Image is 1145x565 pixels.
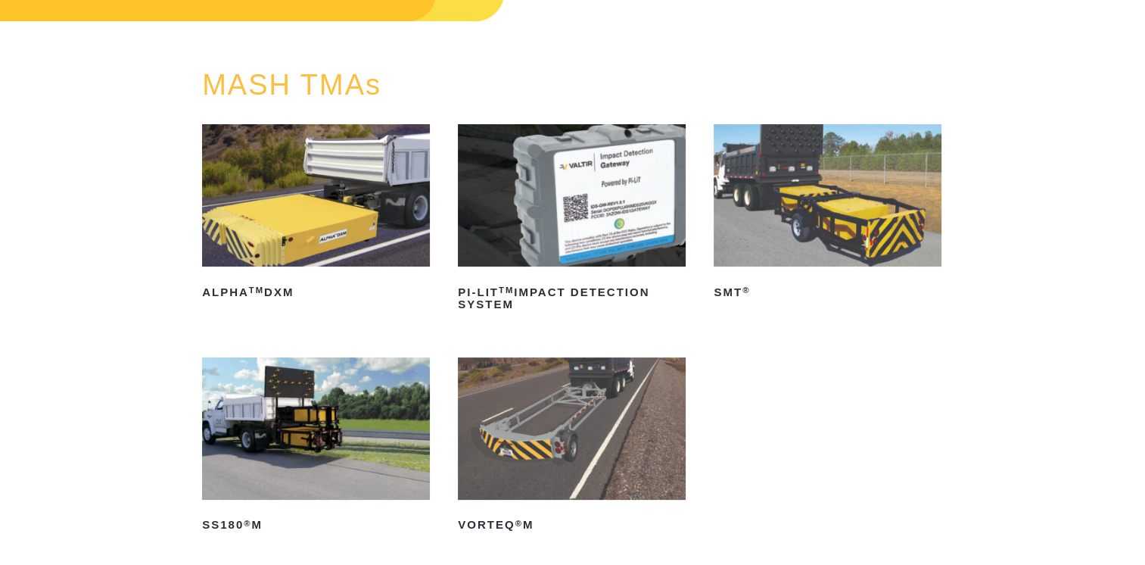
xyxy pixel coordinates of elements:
a: ALPHATMDXM [202,124,430,304]
a: PI-LITTMImpact Detection System [458,124,686,317]
h2: ALPHA DXM [202,280,430,304]
a: VORTEQ®M [458,357,686,538]
sup: TM [249,286,264,295]
a: SS180®M [202,357,430,538]
sup: ® [244,519,251,528]
a: SMT® [714,124,941,304]
sup: ® [515,519,523,528]
h2: SMT [714,280,941,304]
a: MASH TMAs [202,69,381,101]
h2: SS180 M [202,513,430,538]
sup: TM [499,286,514,295]
h2: VORTEQ M [458,513,686,538]
sup: ® [742,286,750,295]
h2: PI-LIT Impact Detection System [458,280,686,317]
